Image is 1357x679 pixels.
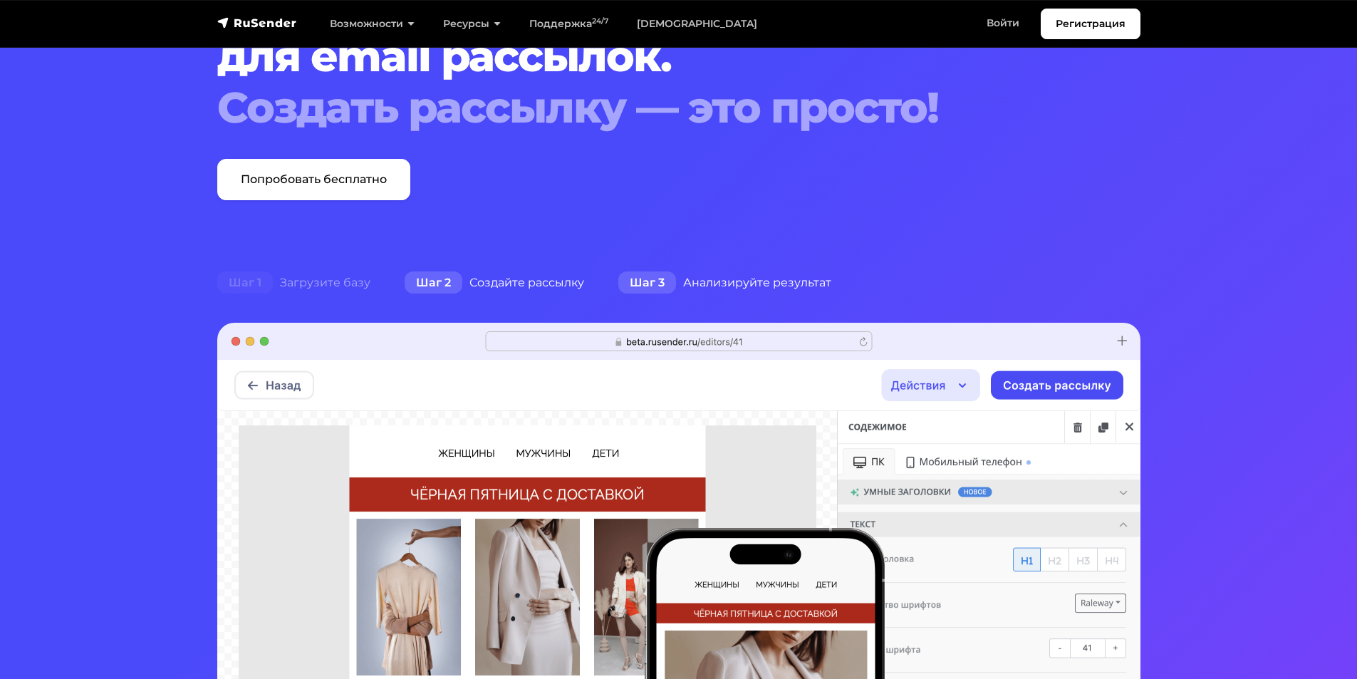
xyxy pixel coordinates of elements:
a: Возможности [316,9,429,38]
a: Ресурсы [429,9,515,38]
div: Загрузите базу [200,269,388,297]
div: Анализируйте результат [601,269,848,297]
a: Попробовать бесплатно [217,159,410,200]
img: RuSender [217,16,297,30]
sup: 24/7 [592,16,608,26]
span: Шаг 2 [405,271,462,294]
a: Поддержка24/7 [515,9,623,38]
a: Регистрация [1041,9,1140,39]
span: Шаг 1 [217,271,273,294]
span: Шаг 3 [618,271,676,294]
a: Войти [972,9,1034,38]
div: Создать рассылку — это просто! [217,82,1062,133]
div: Создайте рассылку [388,269,601,297]
a: [DEMOGRAPHIC_DATA] [623,9,771,38]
